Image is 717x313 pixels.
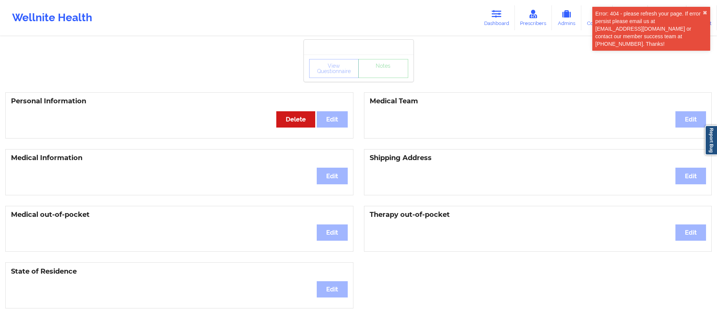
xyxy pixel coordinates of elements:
h3: Medical Information [11,154,348,162]
button: Delete [276,111,315,128]
h3: Shipping Address [370,154,706,162]
a: Prescribers [515,5,552,30]
button: close [703,10,707,16]
a: Dashboard [479,5,515,30]
h3: Medical out-of-pocket [11,210,348,219]
div: Error: 404 - please refresh your page. If error persist please email us at [EMAIL_ADDRESS][DOMAIN... [595,10,703,48]
a: Report Bug [705,125,717,155]
h3: State of Residence [11,267,348,276]
a: Admins [552,5,581,30]
h3: Medical Team [370,97,706,106]
h3: Therapy out-of-pocket [370,210,706,219]
a: Coaches [581,5,613,30]
h3: Personal Information [11,97,348,106]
